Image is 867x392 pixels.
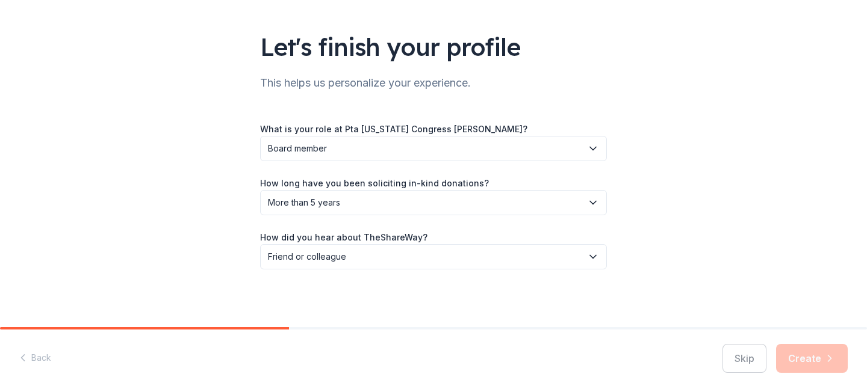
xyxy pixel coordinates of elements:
[260,73,607,93] div: This helps us personalize your experience.
[260,244,607,269] button: Friend or colleague
[260,123,527,135] label: What is your role at Pta [US_STATE] Congress [PERSON_NAME]?
[260,136,607,161] button: Board member
[268,141,582,156] span: Board member
[260,190,607,215] button: More than 5 years
[268,195,582,210] span: More than 5 years
[260,177,489,189] label: How long have you been soliciting in-kind donations?
[260,231,427,243] label: How did you hear about TheShareWay?
[260,30,607,64] div: Let's finish your profile
[268,250,582,264] span: Friend or colleague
